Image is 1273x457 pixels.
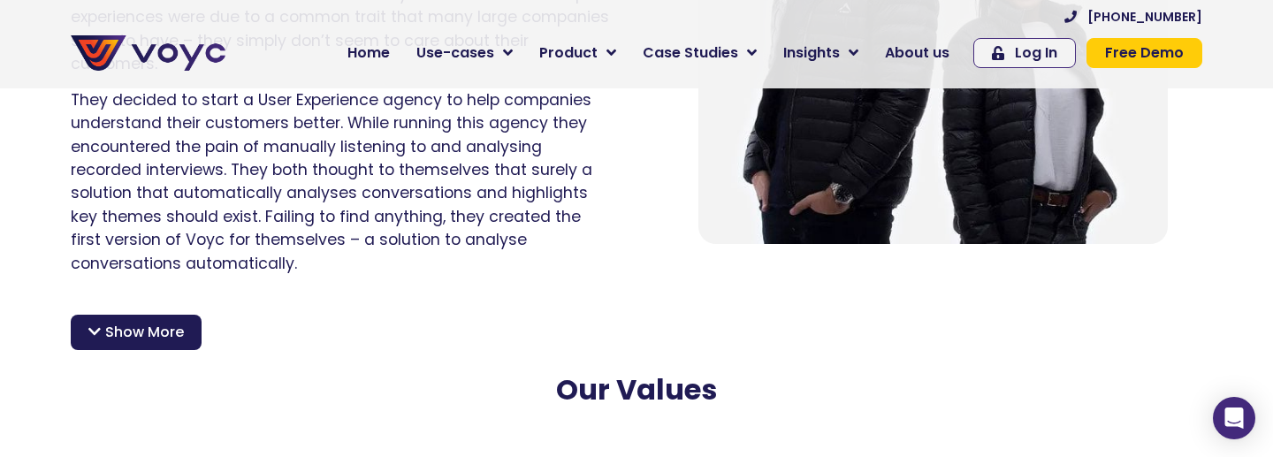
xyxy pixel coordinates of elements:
div: Show More [71,315,202,350]
a: Use-cases [403,35,526,71]
span: About us [885,42,949,64]
span: [PHONE_NUMBER] [1087,11,1202,23]
a: Product [526,35,629,71]
span: Use-cases [416,42,494,64]
span: Log In [1015,46,1057,60]
span: Free Demo [1105,46,1184,60]
span: Show More [105,322,184,343]
h2: Our Values [76,373,1197,407]
span: Case Studies [643,42,738,64]
a: Home [334,35,403,71]
span: Home [347,42,390,64]
div: Open Intercom Messenger [1213,397,1255,439]
img: voyc-full-logo [71,35,225,71]
a: Log In [973,38,1076,68]
p: They decided to start a User Experience agency to help companies understand their customers bette... [71,88,610,275]
a: Free Demo [1086,38,1202,68]
p: After making it into the prestigious Techstars [DOMAIN_NAME] accelerator in [GEOGRAPHIC_DATA], th... [71,287,1202,357]
span: Insights [783,42,840,64]
span: Product [539,42,598,64]
a: [PHONE_NUMBER] [1064,11,1202,23]
a: Insights [770,35,872,71]
a: Case Studies [629,35,770,71]
a: About us [872,35,963,71]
